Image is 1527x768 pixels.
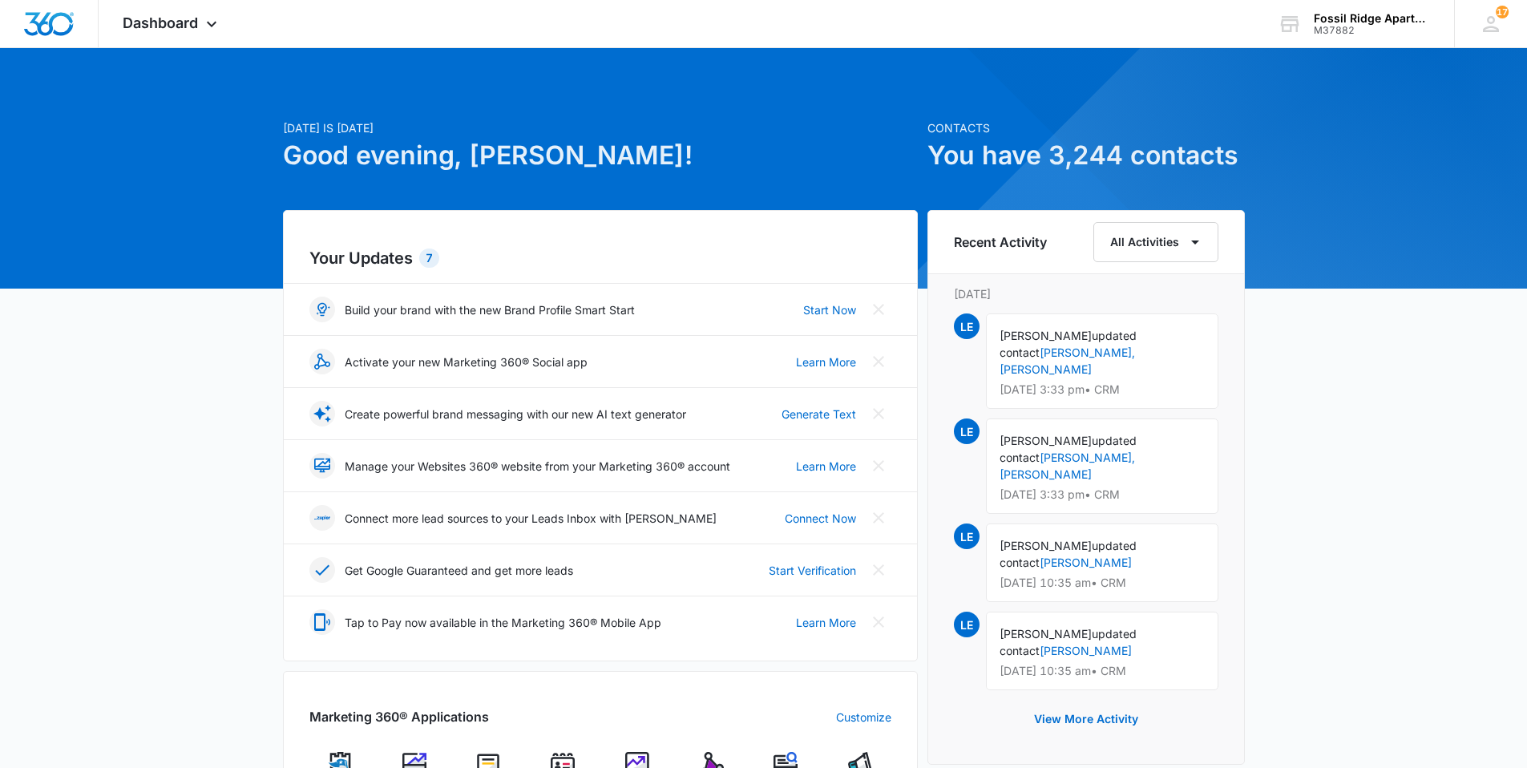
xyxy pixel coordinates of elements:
p: Activate your new Marketing 360® Social app [345,354,588,370]
p: [DATE] is [DATE] [283,119,918,136]
span: 17 [1496,6,1509,18]
p: [DATE] 3:33 pm • CRM [1000,489,1205,500]
span: LE [954,523,980,549]
button: Close [866,609,891,635]
h2: Your Updates [309,246,891,270]
button: Close [866,557,891,583]
button: View More Activity [1018,700,1154,738]
p: [DATE] 3:33 pm • CRM [1000,384,1205,395]
p: [DATE] 10:35 am • CRM [1000,665,1205,677]
a: Customize [836,709,891,726]
span: Dashboard [123,14,198,31]
h6: Recent Activity [954,232,1047,252]
h1: You have 3,244 contacts [927,136,1245,175]
a: [PERSON_NAME] [1040,644,1132,657]
a: [PERSON_NAME] [1040,556,1132,569]
button: Close [866,401,891,426]
h2: Marketing 360® Applications [309,707,489,726]
div: 7 [419,249,439,268]
p: Contacts [927,119,1245,136]
p: Create powerful brand messaging with our new AI text generator [345,406,686,422]
p: Connect more lead sources to your Leads Inbox with [PERSON_NAME] [345,510,717,527]
span: [PERSON_NAME] [1000,329,1092,342]
button: All Activities [1093,222,1218,262]
span: [PERSON_NAME] [1000,627,1092,641]
span: LE [954,612,980,637]
h1: Good evening, [PERSON_NAME]! [283,136,918,175]
a: [PERSON_NAME], [PERSON_NAME] [1000,346,1135,376]
a: Learn More [796,458,856,475]
p: Build your brand with the new Brand Profile Smart Start [345,301,635,318]
p: Get Google Guaranteed and get more leads [345,562,573,579]
a: [PERSON_NAME], [PERSON_NAME] [1000,451,1135,481]
span: [PERSON_NAME] [1000,434,1092,447]
span: LE [954,313,980,339]
div: account id [1314,25,1431,36]
button: Close [866,453,891,479]
p: Manage your Websites 360® website from your Marketing 360® account [345,458,730,475]
button: Close [866,349,891,374]
a: Learn More [796,354,856,370]
a: Generate Text [782,406,856,422]
span: [PERSON_NAME] [1000,539,1092,552]
a: Connect Now [785,510,856,527]
p: [DATE] 10:35 am • CRM [1000,577,1205,588]
a: Start Now [803,301,856,318]
div: account name [1314,12,1431,25]
a: Learn More [796,614,856,631]
a: Start Verification [769,562,856,579]
button: Close [866,505,891,531]
p: Tap to Pay now available in the Marketing 360® Mobile App [345,614,661,631]
button: Close [866,297,891,322]
p: [DATE] [954,285,1218,302]
span: LE [954,418,980,444]
div: notifications count [1496,6,1509,18]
